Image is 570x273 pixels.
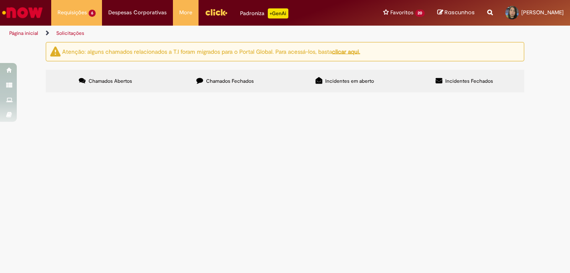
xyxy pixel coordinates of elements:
span: More [179,8,192,17]
p: +GenAi [268,8,288,18]
div: Padroniza [240,8,288,18]
span: 6 [89,10,96,17]
span: Chamados Fechados [206,78,254,84]
a: clicar aqui. [332,47,360,55]
span: Despesas Corporativas [108,8,167,17]
span: Incidentes em aberto [325,78,374,84]
a: Solicitações [56,30,84,37]
span: Rascunhos [444,8,475,16]
span: Incidentes Fechados [445,78,493,84]
a: Página inicial [9,30,38,37]
span: Favoritos [390,8,413,17]
span: [PERSON_NAME] [521,9,564,16]
img: ServiceNow [1,4,44,21]
a: Rascunhos [437,9,475,17]
ul: Trilhas de página [6,26,374,41]
ng-bind-html: Atenção: alguns chamados relacionados a T.I foram migrados para o Portal Global. Para acessá-los,... [62,47,360,55]
span: Requisições [58,8,87,17]
span: 20 [415,10,425,17]
span: Chamados Abertos [89,78,132,84]
img: click_logo_yellow_360x200.png [205,6,227,18]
